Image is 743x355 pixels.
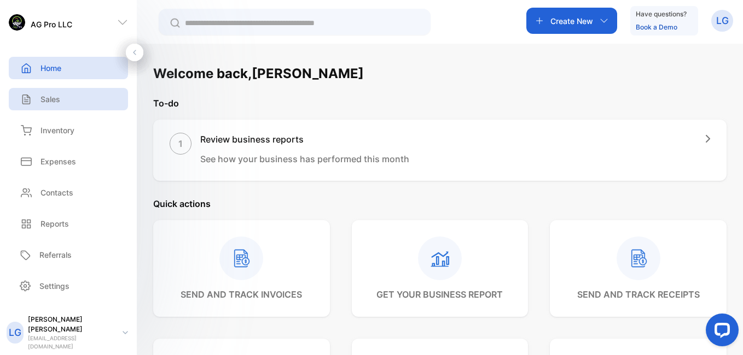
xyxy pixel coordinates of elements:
[200,152,409,165] p: See how your business has performed this month
[636,23,677,31] a: Book a Demo
[153,97,727,110] p: To-do
[200,133,409,146] h1: Review business reports
[9,14,25,31] img: logo
[40,187,73,198] p: Contacts
[40,156,76,167] p: Expenses
[153,64,364,84] h1: Welcome back, [PERSON_NAME]
[39,280,69,292] p: Settings
[40,62,61,74] p: Home
[178,137,183,150] p: 1
[711,8,733,34] button: LG
[9,326,21,340] p: LG
[526,8,617,34] button: Create New
[376,288,503,301] p: get your business report
[577,288,700,301] p: send and track receipts
[39,249,72,261] p: Referrals
[28,334,114,351] p: [EMAIL_ADDRESS][DOMAIN_NAME]
[181,288,302,301] p: send and track invoices
[40,218,69,229] p: Reports
[636,9,687,20] p: Have questions?
[153,197,727,210] p: Quick actions
[31,19,72,30] p: AG Pro LLC
[28,315,114,334] p: [PERSON_NAME] [PERSON_NAME]
[40,93,60,105] p: Sales
[697,309,743,355] iframe: LiveChat chat widget
[716,14,729,28] p: LG
[40,125,74,136] p: Inventory
[550,15,593,27] p: Create New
